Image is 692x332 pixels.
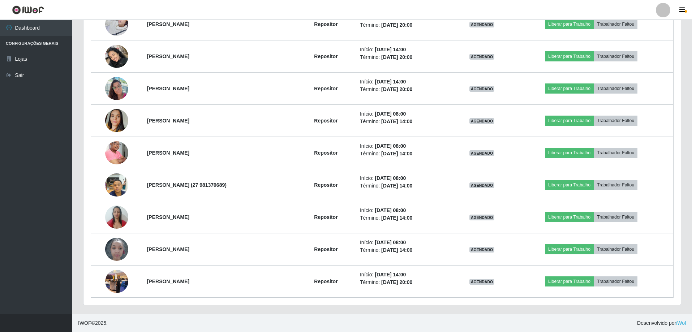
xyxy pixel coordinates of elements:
[105,135,128,170] img: 1752179199159.jpeg
[78,320,91,326] span: IWOF
[314,182,338,188] strong: Repositor
[360,271,450,279] li: Início:
[105,41,128,72] img: 1755996969517.jpeg
[381,183,412,189] time: [DATE] 14:00
[594,244,637,254] button: Trabalhador Faltou
[105,100,128,141] img: 1748562791419.jpeg
[381,22,412,28] time: [DATE] 20:00
[314,246,338,252] strong: Repositor
[594,276,637,286] button: Trabalhador Faltou
[381,247,412,253] time: [DATE] 14:00
[381,86,412,92] time: [DATE] 20:00
[360,150,450,158] li: Término:
[360,53,450,61] li: Término:
[360,21,450,29] li: Término:
[545,212,594,222] button: Liberar para Trabalho
[147,21,189,27] strong: [PERSON_NAME]
[360,78,450,86] li: Início:
[375,143,406,149] time: [DATE] 08:00
[314,214,338,220] strong: Repositor
[147,182,227,188] strong: [PERSON_NAME] (27 981370689)
[375,272,406,277] time: [DATE] 14:00
[147,214,189,220] strong: [PERSON_NAME]
[105,73,128,104] img: 1749309243937.jpeg
[469,150,495,156] span: AGENDADO
[469,247,495,253] span: AGENDADO
[545,19,594,29] button: Liberar para Trabalho
[594,180,637,190] button: Trabalhador Faltou
[375,240,406,245] time: [DATE] 08:00
[381,54,412,60] time: [DATE] 20:00
[78,319,108,327] span: © 2025 .
[314,279,338,284] strong: Repositor
[375,47,406,52] time: [DATE] 14:00
[147,246,189,252] strong: [PERSON_NAME]
[594,212,637,222] button: Trabalhador Faltou
[469,118,495,124] span: AGENDADO
[594,83,637,94] button: Trabalhador Faltou
[147,279,189,284] strong: [PERSON_NAME]
[469,215,495,220] span: AGENDADO
[381,279,412,285] time: [DATE] 20:00
[360,207,450,214] li: Início:
[381,151,412,156] time: [DATE] 14:00
[594,116,637,126] button: Trabalhador Faltou
[545,276,594,286] button: Liberar para Trabalho
[105,234,128,264] img: 1754258368800.jpeg
[314,150,338,156] strong: Repositor
[105,169,128,200] img: 1755367565245.jpeg
[469,54,495,60] span: AGENDADO
[545,180,594,190] button: Liberar para Trabalho
[314,86,338,91] strong: Repositor
[105,9,128,39] img: 1755028690244.jpeg
[594,51,637,61] button: Trabalhador Faltou
[676,320,686,326] a: iWof
[360,142,450,150] li: Início:
[375,111,406,117] time: [DATE] 08:00
[375,79,406,85] time: [DATE] 14:00
[360,110,450,118] li: Início:
[105,266,128,297] img: 1755095833793.jpeg
[360,86,450,93] li: Término:
[381,118,412,124] time: [DATE] 14:00
[147,150,189,156] strong: [PERSON_NAME]
[147,86,189,91] strong: [PERSON_NAME]
[360,279,450,286] li: Término:
[375,207,406,213] time: [DATE] 08:00
[545,244,594,254] button: Liberar para Trabalho
[360,174,450,182] li: Início:
[314,118,338,124] strong: Repositor
[314,21,338,27] strong: Repositor
[360,239,450,246] li: Início:
[637,319,686,327] span: Desenvolvido por
[360,246,450,254] li: Término:
[360,118,450,125] li: Término:
[545,116,594,126] button: Liberar para Trabalho
[360,182,450,190] li: Término:
[594,19,637,29] button: Trabalhador Faltou
[360,214,450,222] li: Término:
[360,46,450,53] li: Início:
[545,83,594,94] button: Liberar para Trabalho
[469,22,495,27] span: AGENDADO
[381,215,412,221] time: [DATE] 14:00
[147,118,189,124] strong: [PERSON_NAME]
[12,5,44,14] img: CoreUI Logo
[314,53,338,59] strong: Repositor
[147,53,189,59] strong: [PERSON_NAME]
[469,182,495,188] span: AGENDADO
[469,279,495,285] span: AGENDADO
[105,202,128,232] img: 1753374909353.jpeg
[594,148,637,158] button: Trabalhador Faltou
[545,148,594,158] button: Liberar para Trabalho
[469,86,495,92] span: AGENDADO
[545,51,594,61] button: Liberar para Trabalho
[375,175,406,181] time: [DATE] 08:00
